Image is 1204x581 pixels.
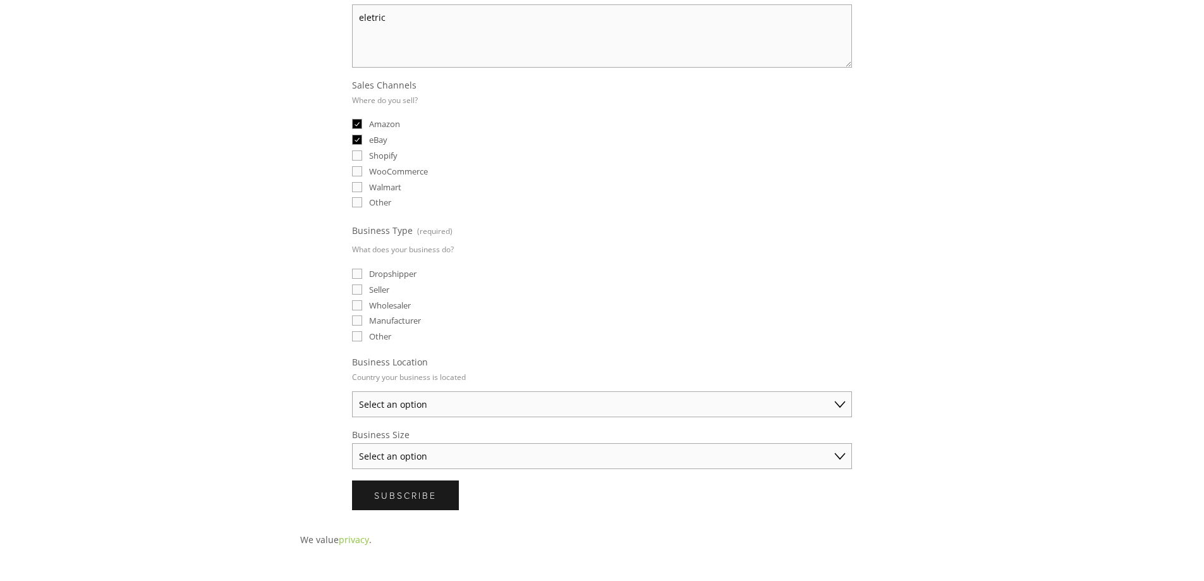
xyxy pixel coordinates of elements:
[369,166,428,177] span: WooCommerce
[369,181,401,193] span: Walmart
[352,368,466,386] p: Country your business is located
[369,331,391,342] span: Other
[352,197,362,207] input: Other
[369,134,387,145] span: eBay
[369,300,411,311] span: Wholesaler
[352,119,362,129] input: Amazon
[352,391,852,417] select: Business Location
[352,284,362,295] input: Seller
[352,166,362,176] input: WooCommerce
[352,356,428,368] span: Business Location
[352,443,852,469] select: Business Size
[352,91,418,109] p: Where do you sell?
[352,240,454,259] p: What does your business do?
[369,197,391,208] span: Other
[352,269,362,279] input: Dropshipper
[352,300,362,310] input: Wholesaler
[352,429,410,441] span: Business Size
[352,315,362,326] input: Manufacturer
[369,315,421,326] span: Manufacturer
[352,480,459,510] button: SubscribeSubscribe
[369,284,389,295] span: Seller
[352,331,362,341] input: Other
[352,224,413,236] span: Business Type
[339,534,369,546] a: privacy
[300,532,904,547] p: We value .
[352,135,362,145] input: eBay
[417,222,453,240] span: (required)
[369,268,417,279] span: Dropshipper
[374,489,437,501] span: Subscribe
[352,79,417,91] span: Sales Channels
[352,4,852,68] textarea: eletric
[352,150,362,161] input: Shopify
[369,118,400,130] span: Amazon
[352,182,362,192] input: Walmart
[369,150,398,161] span: Shopify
